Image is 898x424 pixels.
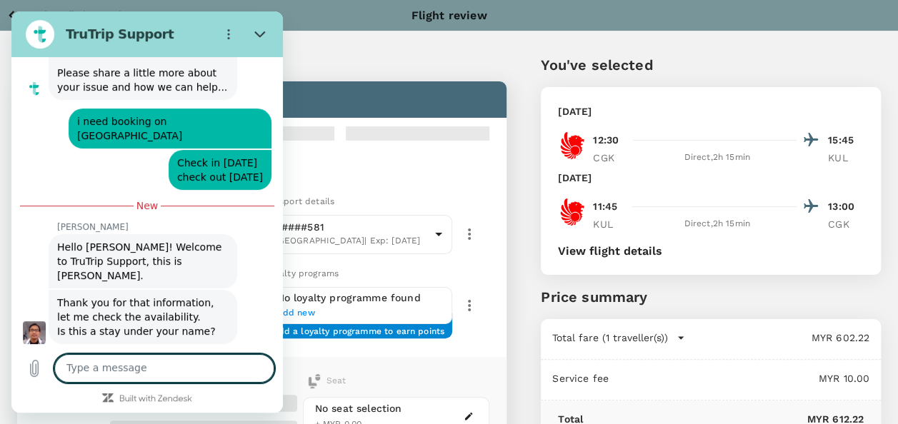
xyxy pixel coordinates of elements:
p: KUL [593,217,629,231]
p: Service fee [552,371,609,385]
span: Check in [DATE] check out [DATE] [166,144,251,173]
p: 11:45 [593,199,617,214]
p: KUL [828,151,864,165]
span: Hello [PERSON_NAME]! Welcome to TruTrip Support, this is [PERSON_NAME]. [46,228,217,271]
p: #####581 [275,220,429,234]
span: Loyalty programs [265,268,339,278]
p: [DATE] [558,104,592,118]
div: No seat selection [315,401,402,416]
button: Total fare (1 traveller(s)) [552,330,685,345]
span: Great, thank you! I'm connecting you with someone now. Please share a little more about your issu... [46,11,217,83]
p: Price summary [541,286,881,308]
h6: No loyalty programme found [277,291,440,306]
span: [GEOGRAPHIC_DATA] | Exp: [DATE] [275,234,429,248]
button: Options menu [203,9,231,37]
p: [PERSON_NAME] [46,210,271,221]
button: Back to flight results [6,6,131,24]
p: 12:30 [593,133,619,148]
h2: TruTrip Support [54,14,197,31]
div: #####581[GEOGRAPHIC_DATA]| Exp: [DATE] [265,211,452,258]
a: Built with Zendesk: Visit the Zendesk website in a new tab [108,383,181,393]
img: OD [558,131,587,160]
span: Passport details [265,196,334,206]
p: CGK [828,217,864,231]
p: Total fare (1 traveller(s)) [552,330,668,345]
img: OD [558,198,587,226]
div: Direct , 2h 15min [637,151,797,165]
button: Close [234,9,263,37]
p: You've selected [541,54,881,76]
span: i need booking on [GEOGRAPHIC_DATA] [66,103,251,131]
p: MYR 602.22 [685,330,869,345]
div: Direct , 2h 15min [637,217,797,231]
p: Flight review [411,7,487,24]
span: Add a loyalty programme to earn points [272,325,444,327]
iframe: Messaging window [11,11,283,413]
span: New [125,187,147,201]
div: Thank you for that information, let me check the availability. Is this a stay under your name? [46,284,217,327]
p: MYR 10.00 [609,371,869,385]
p: 13:00 [828,199,864,214]
p: CGK [593,151,629,165]
div: Seat [307,374,346,388]
p: Back to flight results [26,8,131,22]
img: baggage-icon [307,374,321,388]
p: [DATE] [558,171,592,185]
p: 15:45 [828,133,864,148]
button: Upload file [9,343,37,371]
button: View flight details [558,245,662,258]
span: Add new [277,306,440,320]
